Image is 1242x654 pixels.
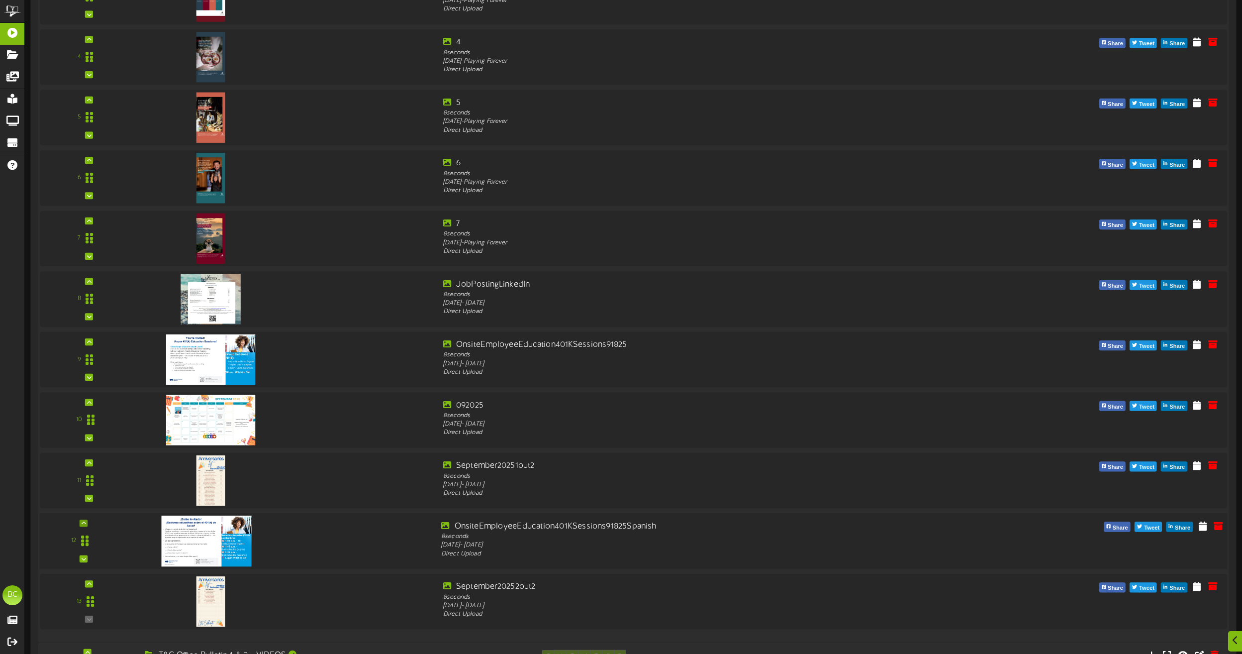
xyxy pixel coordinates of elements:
div: 8 seconds [443,411,923,420]
span: Tweet [1137,220,1156,231]
div: 8 seconds [443,351,923,359]
img: 556c096b-96fc-456a-a8c5-63384745185a.jpg [196,214,225,264]
span: Tweet [1137,341,1156,352]
button: Tweet [1130,219,1157,229]
div: 12 [71,537,76,545]
span: Share [1167,462,1187,473]
div: [DATE] - Playing Forever [443,178,923,187]
button: Share [1099,99,1126,109]
button: Share [1161,401,1187,411]
span: Tweet [1137,280,1156,291]
span: Share [1106,462,1125,473]
div: JobPostingLinkedIn [443,279,923,290]
div: 8 seconds [443,109,923,117]
div: Direct Upload [443,66,923,74]
img: ba8f16b7-e99c-45e0-8885-e4026f0f3b2b.jpg [166,334,255,385]
img: 3e318363-8ecc-4b80-8db6-96660feafca5.jpg [196,576,225,627]
div: 6 [78,174,81,182]
button: Share [1099,401,1126,411]
img: 542d68f3-aa42-40fc-982a-7dff1b374933.jpg [181,274,241,324]
div: 8 seconds [443,169,923,178]
div: [DATE] - [DATE] [443,602,923,610]
span: Share [1106,341,1125,352]
button: Share [1161,582,1187,592]
button: Share [1161,219,1187,229]
div: 13 [77,597,82,606]
div: [DATE] - [DATE] [443,480,923,489]
div: 8 [78,295,81,303]
button: Tweet [1130,159,1157,169]
button: Tweet [1130,401,1157,411]
button: Tweet [1130,280,1157,290]
div: 5 [443,98,923,109]
span: Share [1167,341,1187,352]
button: Tweet [1130,38,1157,48]
button: Share [1161,280,1187,290]
span: Tweet [1142,522,1161,533]
div: 9 [78,355,81,364]
span: Share [1167,220,1187,231]
div: 8 seconds [443,48,923,57]
span: Share [1167,99,1187,110]
button: Share [1161,38,1187,48]
div: 10 [76,416,82,424]
img: 6c2ce903-128f-45c1-80c5-53b060dcf6cd.jpg [166,395,255,445]
span: Share [1167,583,1187,594]
button: Share [1099,219,1126,229]
div: [DATE] - [DATE] [443,420,923,429]
div: Direct Upload [443,368,923,377]
div: Direct Upload [443,489,923,498]
div: [DATE] - Playing Forever [443,57,923,65]
button: Share [1166,522,1193,532]
span: Tweet [1137,159,1156,170]
span: Share [1106,402,1125,413]
div: 092025 [443,400,923,411]
div: Direct Upload [443,610,923,619]
button: Tweet [1130,340,1157,350]
div: 8 seconds [443,472,923,480]
img: 75f52e6c-ea57-4cb3-90cd-2ac3aa2e59d6.jpg [196,455,225,506]
div: [DATE] - [DATE] [443,359,923,368]
span: Share [1173,522,1192,533]
div: 6 [443,158,923,169]
button: Tweet [1130,582,1157,592]
span: Share [1106,38,1125,49]
span: Share [1106,220,1125,231]
div: OnsiteEmployeeEducation401KSessions91825 [443,339,923,351]
button: Share [1099,280,1126,290]
span: Tweet [1137,402,1156,413]
div: [DATE] - [DATE] [441,541,926,550]
div: Direct Upload [443,187,923,195]
div: 8 seconds [443,593,923,601]
div: 11 [77,476,81,485]
div: [DATE] - [DATE] [443,299,923,308]
span: Share [1167,38,1187,49]
div: BC [2,585,22,605]
span: Tweet [1137,583,1156,594]
div: 8 seconds [443,290,923,299]
span: Share [1106,159,1125,170]
span: Share [1167,159,1187,170]
button: Share [1161,461,1187,471]
button: Tweet [1130,99,1157,109]
button: Share [1104,522,1131,532]
div: 7 [443,218,923,230]
div: September20251out2 [443,460,923,472]
div: OnsiteEmployeeEducation401KSessions91825Spanish [441,521,926,532]
span: Tweet [1137,462,1156,473]
img: 79983643-03ef-43eb-ad36-d1a645b9f067.jpg [196,153,225,203]
div: 4 [443,37,923,48]
div: 8 seconds [441,532,926,541]
button: Share [1099,461,1126,471]
span: Share [1106,99,1125,110]
button: Share [1161,99,1187,109]
button: Share [1099,38,1126,48]
button: Tweet [1130,461,1157,471]
button: Share [1161,159,1187,169]
div: Direct Upload [443,308,923,316]
div: 8 seconds [443,230,923,238]
div: Direct Upload [443,429,923,437]
img: bce5ac34-de7a-40ec-a7ec-62e55ba54a22.jpg [161,516,252,566]
img: b5f9bd6b-3568-4a13-b085-98b94496aa29.jpg [196,32,225,82]
span: Share [1106,280,1125,291]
